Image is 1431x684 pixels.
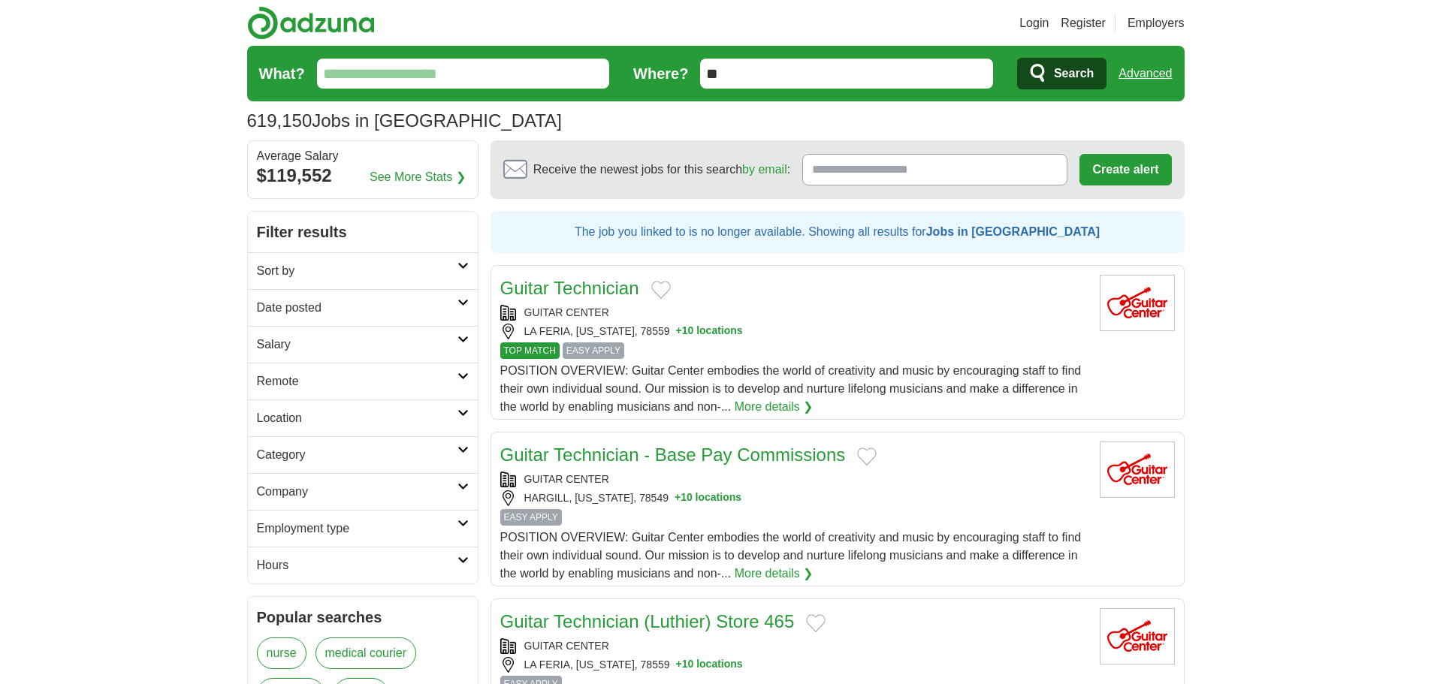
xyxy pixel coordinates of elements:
[257,262,457,280] h2: Sort by
[524,640,609,652] a: GUITAR CENTER
[500,531,1082,580] span: POSITION OVERVIEW: Guitar Center embodies the world of creativity and music by encouraging staff ...
[257,150,469,162] div: Average Salary
[1128,14,1185,32] a: Employers
[248,363,478,399] a: Remote
[806,614,826,632] button: Add to favorite jobs
[500,444,846,465] a: Guitar Technician - Base Pay Commissions
[500,364,1082,413] span: POSITION OVERVIEW: Guitar Center embodies the world of creativity and music by encouraging staff ...
[247,110,562,131] h1: Jobs in [GEOGRAPHIC_DATA]
[257,556,457,574] h2: Hours
[675,490,681,506] span: +
[676,657,743,673] button: +10 locations
[1100,441,1175,498] img: Guitar Center logo
[735,398,814,416] a: More details ❯
[676,324,682,339] span: +
[1079,154,1171,185] button: Create alert
[857,447,877,466] button: Add to favorite jobs
[1100,275,1175,331] img: Guitar Center logo
[500,324,1088,339] div: LA FERIA, [US_STATE], 78559
[1061,14,1106,32] a: Register
[742,163,787,176] a: by email
[500,278,639,298] a: Guitar Technician
[563,342,624,359] span: EASY APPLY
[257,162,469,189] div: $119,552
[257,446,457,464] h2: Category
[524,306,609,318] a: GUITAR CENTER
[257,520,457,538] h2: Employment type
[248,399,478,436] a: Location
[500,490,1088,506] div: HARGILL, [US_STATE], 78549
[1019,14,1049,32] a: Login
[676,657,682,673] span: +
[651,281,671,299] button: Add to favorite jobs
[257,637,306,669] a: nurse
[500,509,562,526] span: EASY APPLY
[257,299,457,317] h2: Date posted
[370,168,466,186] a: See More Stats ❯
[248,212,478,252] h2: Filter results
[248,326,478,363] a: Salary
[676,324,743,339] button: +10 locations
[257,606,469,628] h2: Popular searches
[491,211,1185,253] div: The job you linked to is no longer available. Showing all results for
[926,225,1100,238] strong: Jobs in [GEOGRAPHIC_DATA]
[735,565,814,583] a: More details ❯
[500,657,1088,673] div: LA FERIA, [US_STATE], 78559
[500,342,560,359] span: TOP MATCH
[259,62,305,85] label: What?
[675,490,741,506] button: +10 locations
[1119,59,1172,89] a: Advanced
[248,252,478,289] a: Sort by
[633,62,688,85] label: Where?
[257,483,457,501] h2: Company
[315,637,416,669] a: medical courier
[257,409,457,427] h2: Location
[257,336,457,354] h2: Salary
[257,372,457,390] h2: Remote
[1017,58,1106,89] button: Search
[248,510,478,547] a: Employment type
[248,289,478,326] a: Date posted
[1054,59,1094,89] span: Search
[1100,608,1175,664] img: Guitar Center logo
[524,473,609,485] a: GUITAR CENTER
[533,161,790,179] span: Receive the newest jobs for this search :
[248,473,478,510] a: Company
[248,436,478,473] a: Category
[247,6,375,40] img: Adzuna logo
[248,547,478,583] a: Hours
[500,611,795,631] a: Guitar Technician (Luthier) Store 465
[247,107,312,134] span: 619,150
